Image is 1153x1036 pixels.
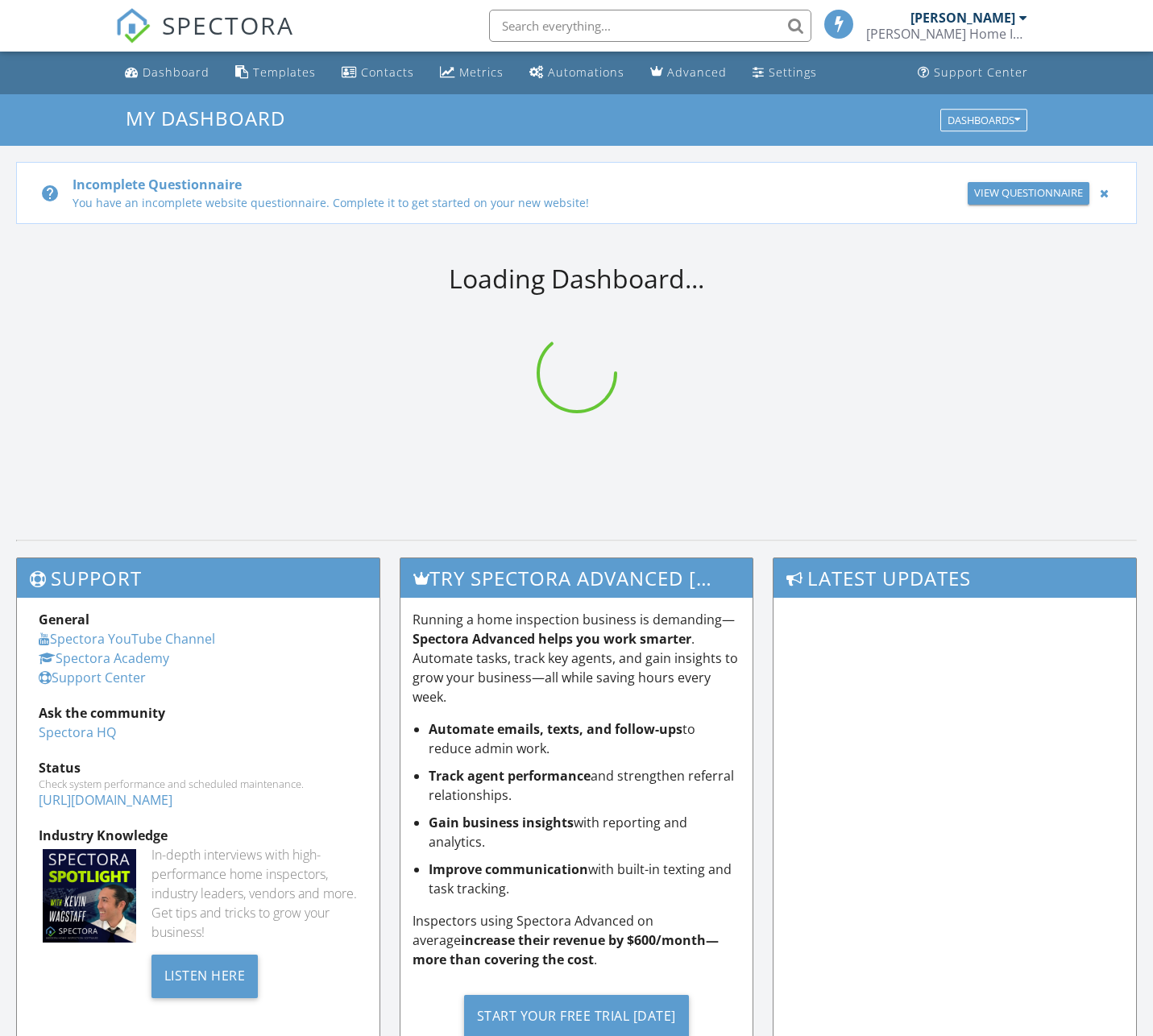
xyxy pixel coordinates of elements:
[769,64,817,80] div: Settings
[40,184,60,203] i: help
[39,611,89,628] strong: General
[948,114,1020,126] div: Dashboards
[39,703,358,723] div: Ask the community
[39,758,358,777] div: Status
[39,791,172,809] a: [URL][DOMAIN_NAME]
[39,630,215,648] a: Spectora YouTube Channel
[115,8,151,44] img: The Best Home Inspection Software - Spectora
[39,777,358,790] div: Check system performance and scheduled maintenance.
[126,105,285,131] span: My Dashboard
[413,931,719,968] strong: increase their revenue by $600/month—more than covering the cost
[433,58,510,88] a: Metrics
[459,64,504,80] div: Metrics
[429,766,741,805] li: and strengthen referral relationships.
[73,194,939,211] div: You have an incomplete website questionnaire. Complete it to get started on your new website!
[162,8,294,42] span: SPECTORA
[17,558,379,598] h3: Support
[118,58,216,88] a: Dashboard
[39,669,146,686] a: Support Center
[940,109,1027,131] button: Dashboards
[429,860,741,898] li: with built-in texting and task tracking.
[548,64,624,80] div: Automations
[400,558,753,598] h3: Try spectora advanced [DATE]
[229,58,322,88] a: Templates
[968,182,1089,205] a: View Questionnaire
[746,58,823,88] a: Settings
[429,813,741,852] li: with reporting and analytics.
[151,955,259,998] div: Listen Here
[429,814,574,831] strong: Gain business insights
[523,58,631,88] a: Automations (Basic)
[413,630,691,648] strong: Spectora Advanced helps you work smarter
[429,767,591,785] strong: Track agent performance
[911,58,1035,88] a: Support Center
[39,723,116,741] a: Spectora HQ
[413,911,741,969] p: Inspectors using Spectora Advanced on average .
[39,649,169,667] a: Spectora Academy
[974,185,1083,201] div: View Questionnaire
[866,26,1027,42] div: Musselman Home Inspection
[774,558,1136,598] h3: Latest Updates
[43,849,136,943] img: Spectoraspolightmain
[39,826,358,845] div: Industry Knowledge
[335,58,421,88] a: Contacts
[934,64,1028,80] div: Support Center
[429,860,588,878] strong: Improve communication
[429,719,741,758] li: to reduce admin work.
[143,64,209,80] div: Dashboard
[151,966,259,984] a: Listen Here
[644,58,733,88] a: Advanced
[151,845,358,942] div: In-depth interviews with high-performance home inspectors, industry leaders, vendors and more. Ge...
[361,64,414,80] div: Contacts
[667,64,727,80] div: Advanced
[413,610,741,707] p: Running a home inspection business is demanding— . Automate tasks, track key agents, and gain ins...
[253,64,316,80] div: Templates
[73,175,939,194] div: Incomplete Questionnaire
[910,10,1015,26] div: [PERSON_NAME]
[489,10,811,42] input: Search everything...
[429,720,682,738] strong: Automate emails, texts, and follow-ups
[115,22,294,56] a: SPECTORA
